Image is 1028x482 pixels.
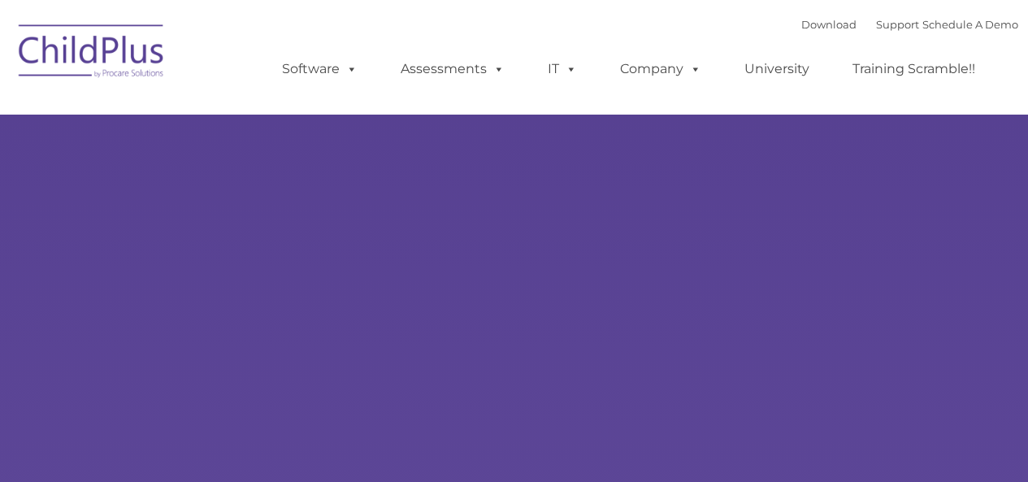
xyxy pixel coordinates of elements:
a: Assessments [384,53,521,85]
font: | [801,18,1018,31]
a: Schedule A Demo [922,18,1018,31]
a: Training Scramble!! [836,53,991,85]
a: Software [266,53,374,85]
a: Support [876,18,919,31]
a: University [728,53,826,85]
a: Download [801,18,857,31]
a: IT [531,53,593,85]
a: Company [604,53,718,85]
img: ChildPlus by Procare Solutions [11,13,173,94]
